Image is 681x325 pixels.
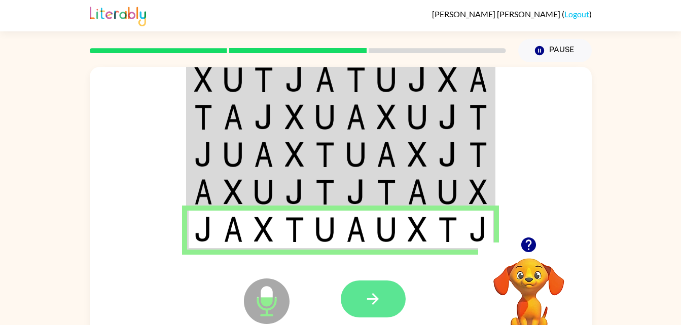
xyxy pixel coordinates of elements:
[438,179,457,205] img: u
[194,142,212,167] img: j
[254,142,273,167] img: a
[224,217,243,242] img: a
[224,104,243,130] img: a
[315,104,335,130] img: u
[469,179,487,205] img: x
[315,142,335,167] img: t
[224,67,243,92] img: u
[469,67,487,92] img: a
[518,39,592,62] button: Pause
[315,67,335,92] img: a
[224,179,243,205] img: x
[438,104,457,130] img: j
[90,4,146,26] img: Literably
[194,104,212,130] img: t
[408,179,427,205] img: a
[408,67,427,92] img: j
[315,217,335,242] img: u
[194,217,212,242] img: j
[346,179,366,205] img: j
[432,9,562,19] span: [PERSON_NAME] [PERSON_NAME]
[346,217,366,242] img: a
[315,179,335,205] img: t
[285,179,304,205] img: j
[254,67,273,92] img: t
[194,67,212,92] img: x
[438,142,457,167] img: j
[224,142,243,167] img: u
[285,67,304,92] img: j
[469,104,487,130] img: t
[408,217,427,242] img: x
[285,142,304,167] img: x
[254,217,273,242] img: x
[254,104,273,130] img: j
[408,142,427,167] img: x
[377,67,396,92] img: u
[438,217,457,242] img: t
[564,9,589,19] a: Logout
[408,104,427,130] img: u
[254,179,273,205] img: u
[432,9,592,19] div: ( )
[377,142,396,167] img: a
[377,217,396,242] img: u
[346,142,366,167] img: u
[438,67,457,92] img: x
[346,104,366,130] img: a
[285,217,304,242] img: t
[194,179,212,205] img: a
[377,179,396,205] img: t
[346,67,366,92] img: t
[377,104,396,130] img: x
[469,217,487,242] img: j
[469,142,487,167] img: t
[285,104,304,130] img: x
